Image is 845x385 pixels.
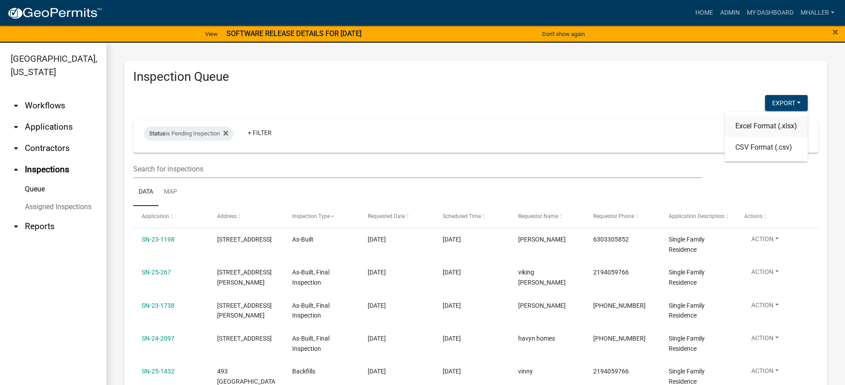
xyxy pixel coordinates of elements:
[217,302,272,319] span: 163 Drake Dr
[518,302,566,309] span: andrew
[142,213,169,219] span: Application
[669,213,725,219] span: Application Description
[443,366,501,377] div: [DATE]
[669,302,705,319] span: Single Family Residence
[443,333,501,344] div: [DATE]
[833,26,838,38] span: ×
[241,125,279,141] a: + Filter
[443,301,501,311] div: [DATE]
[593,236,629,243] span: 6303305852
[11,164,21,175] i: arrow_drop_up
[443,267,501,278] div: [DATE]
[744,234,786,247] button: Action
[217,236,272,243] span: 210 E Tratebas Rd
[142,302,175,309] a: SN-23-1738
[226,29,361,38] strong: SOFTWARE RELEASE DETAILS FOR [DATE]
[144,127,234,141] div: is Pending Inspection
[660,206,736,227] datatable-header-cell: Application Description
[744,213,762,219] span: Actions
[744,267,786,280] button: Action
[510,206,585,227] datatable-header-cell: Requestor Name
[149,130,166,137] span: Status
[539,27,588,41] button: Don't show again
[443,213,481,219] span: Scheduled Time
[725,112,808,162] div: Action
[368,335,386,342] span: 08/28/2025
[368,269,386,276] span: 09/19/2025
[359,206,435,227] datatable-header-cell: Requested Date
[292,335,329,352] span: As-Built, Final Inspection
[217,269,272,286] span: 298 Holst Ln
[11,100,21,111] i: arrow_drop_down
[202,27,221,41] a: View
[217,335,272,342] span: 305 Apple Grove Ln
[744,301,786,314] button: Action
[133,206,209,227] datatable-header-cell: Application
[368,236,386,243] span: 05/23/2025
[142,269,171,276] a: SN-25-267
[593,335,646,342] span: 555-555-5555
[725,115,808,137] button: Excel Format (.xlsx)
[765,95,808,111] button: Export
[744,366,786,379] button: Action
[669,269,705,286] span: Single Family Residence
[292,269,329,286] span: As-Built, Final Inspection
[669,236,705,253] span: Single Family Residence
[518,269,566,286] span: viking jim
[518,213,558,219] span: Requestor Name
[292,368,315,375] span: Backfills
[669,368,705,385] span: Single Family Residence
[434,206,510,227] datatable-header-cell: Scheduled Time
[518,335,555,342] span: havyn homes
[744,333,786,346] button: Action
[593,213,634,219] span: Requestor Phone
[692,4,717,21] a: Home
[133,178,159,206] a: Data
[292,236,313,243] span: As-Built
[368,368,386,375] span: 10/03/2025
[142,335,175,342] a: SN-24-2097
[368,302,386,309] span: 09/10/2025
[443,234,501,245] div: [DATE]
[292,213,330,219] span: Inspection Type
[133,160,702,178] input: Search for inspections
[593,302,646,309] span: 219-746-2236
[833,27,838,37] button: Close
[292,302,329,319] span: As-Built, Final Inspection
[593,368,629,375] span: 2194059766
[142,236,175,243] a: SN-23-1198
[743,4,797,21] a: My Dashboard
[585,206,660,227] datatable-header-cell: Requestor Phone
[593,269,629,276] span: 2194059766
[735,206,811,227] datatable-header-cell: Actions
[11,221,21,232] i: arrow_drop_down
[209,206,284,227] datatable-header-cell: Address
[133,69,818,84] h3: Inspection Queue
[284,206,359,227] datatable-header-cell: Inspection Type
[11,122,21,132] i: arrow_drop_down
[725,137,808,158] button: CSV Format (.csv)
[368,213,405,219] span: Requested Date
[11,143,21,154] i: arrow_drop_down
[797,4,838,21] a: mhaller
[142,368,175,375] a: SN-25-1432
[159,178,182,206] a: Map
[217,213,237,219] span: Address
[669,335,705,352] span: Single Family Residence
[518,236,566,243] span: Michael Haller
[518,368,533,375] span: vinny
[717,4,743,21] a: Admin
